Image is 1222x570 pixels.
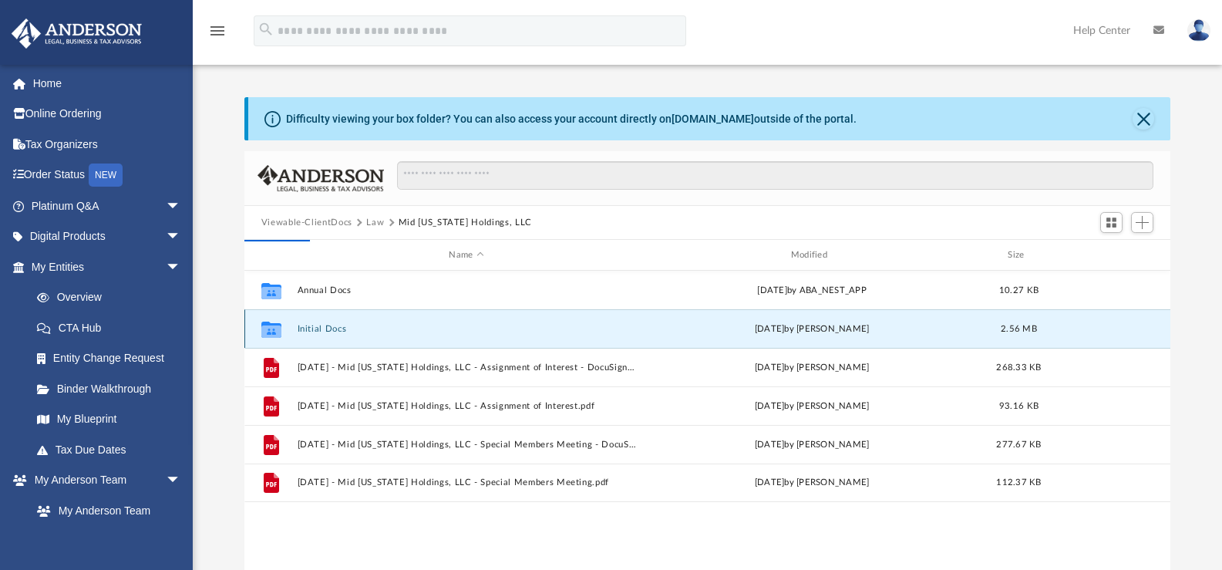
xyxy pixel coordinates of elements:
[999,402,1039,410] span: 93.16 KB
[297,401,635,411] button: [DATE] - Mid [US_STATE] Holdings, LLC - Assignment of Interest.pdf
[297,363,635,373] button: [DATE] - Mid [US_STATE] Holdings, LLC - Assignment of Interest - DocuSigned.pdf
[166,221,197,253] span: arrow_drop_down
[988,248,1049,262] div: Size
[89,164,123,187] div: NEW
[208,22,227,40] i: menu
[166,191,197,222] span: arrow_drop_down
[1187,19,1210,42] img: User Pic
[11,68,204,99] a: Home
[22,373,204,404] a: Binder Walkthrough
[11,221,204,252] a: Digital Productsarrow_drop_down
[399,216,532,230] button: Mid [US_STATE] Holdings, LLC
[22,312,204,343] a: CTA Hub
[297,477,635,487] button: [DATE] - Mid [US_STATE] Holdings, LLC - Special Members Meeting.pdf
[22,343,204,374] a: Entity Change Request
[297,440,635,450] button: [DATE] - Mid [US_STATE] Holdings, LLC - Special Members Meeting - DocuSigned.pdf
[297,285,635,295] button: Annual Docs
[642,322,981,336] div: [DATE] by [PERSON_NAME]
[11,251,204,282] a: My Entitiesarrow_drop_down
[642,248,981,262] div: Modified
[996,363,1041,372] span: 268.33 KB
[261,216,352,230] button: Viewable-ClientDocs
[642,284,981,298] div: [DATE] by ABA_NEST_APP
[642,400,981,413] div: [DATE] by [PERSON_NAME]
[366,216,384,230] button: Law
[22,434,204,465] a: Tax Due Dates
[166,465,197,497] span: arrow_drop_down
[999,286,1039,295] span: 10.27 KB
[1133,108,1154,130] button: Close
[11,129,204,160] a: Tax Organizers
[1001,325,1037,333] span: 2.56 MB
[22,404,197,435] a: My Blueprint
[11,160,204,191] a: Order StatusNEW
[7,19,146,49] img: Anderson Advisors Platinum Portal
[642,361,981,375] div: [DATE] by [PERSON_NAME]
[297,324,635,334] button: Initial Docs
[1131,212,1154,234] button: Add
[996,440,1041,449] span: 277.67 KB
[1100,212,1123,234] button: Switch to Grid View
[22,282,204,313] a: Overview
[996,478,1041,487] span: 112.37 KB
[11,99,204,130] a: Online Ordering
[642,438,981,452] div: [DATE] by [PERSON_NAME]
[166,251,197,283] span: arrow_drop_down
[296,248,635,262] div: Name
[642,476,981,490] div: [DATE] by [PERSON_NAME]
[251,248,290,262] div: id
[11,465,197,496] a: My Anderson Teamarrow_drop_down
[258,21,274,38] i: search
[397,161,1153,191] input: Search files and folders
[1056,248,1164,262] div: id
[286,111,857,127] div: Difficulty viewing your box folder? You can also access your account directly on outside of the p...
[672,113,754,125] a: [DOMAIN_NAME]
[11,191,204,221] a: Platinum Q&Aarrow_drop_down
[22,495,189,526] a: My Anderson Team
[208,29,227,40] a: menu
